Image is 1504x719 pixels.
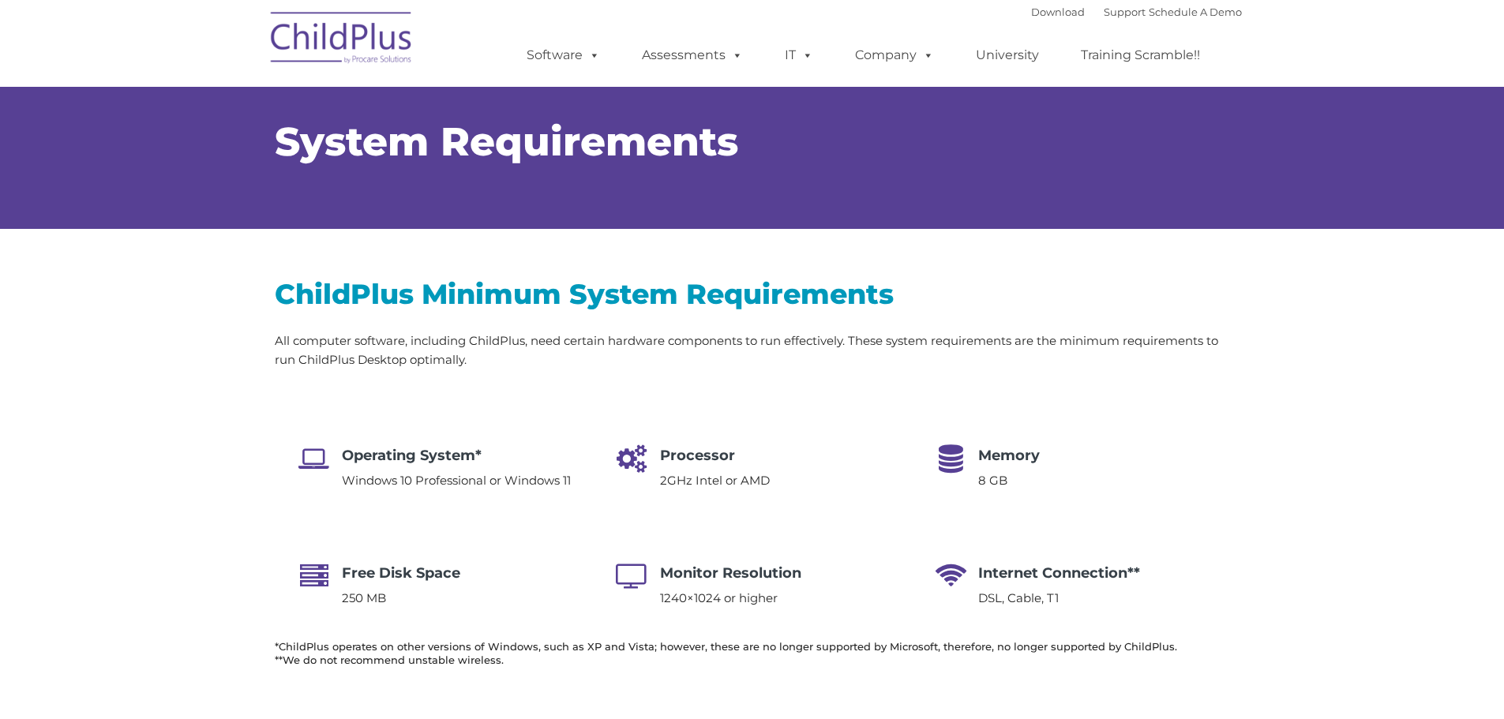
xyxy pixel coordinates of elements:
a: Support [1104,6,1146,18]
a: Schedule A Demo [1149,6,1242,18]
h6: *ChildPlus operates on other versions of Windows, such as XP and Vista; however, these are no lon... [275,640,1230,667]
a: Training Scramble!! [1065,39,1216,71]
a: Assessments [626,39,759,71]
span: 250 MB [342,590,386,605]
p: All computer software, including ChildPlus, need certain hardware components to run effectively. ... [275,331,1230,369]
span: DSL, Cable, T1 [978,590,1059,605]
span: 1240×1024 or higher [660,590,778,605]
a: IT [769,39,829,71]
span: 2GHz Intel or AMD [660,473,770,488]
a: Company [839,39,950,71]
span: System Requirements [275,118,738,166]
h2: ChildPlus Minimum System Requirements [275,276,1230,312]
span: 8 GB [978,473,1007,488]
span: Free Disk Space [342,564,460,582]
a: University [960,39,1055,71]
a: Software [511,39,616,71]
font: | [1031,6,1242,18]
img: ChildPlus by Procare Solutions [263,1,421,80]
span: Memory [978,447,1040,464]
a: Download [1031,6,1085,18]
h4: Operating System* [342,444,571,466]
span: Internet Connection** [978,564,1140,582]
span: Processor [660,447,735,464]
span: Monitor Resolution [660,564,801,582]
p: Windows 10 Professional or Windows 11 [342,471,571,490]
